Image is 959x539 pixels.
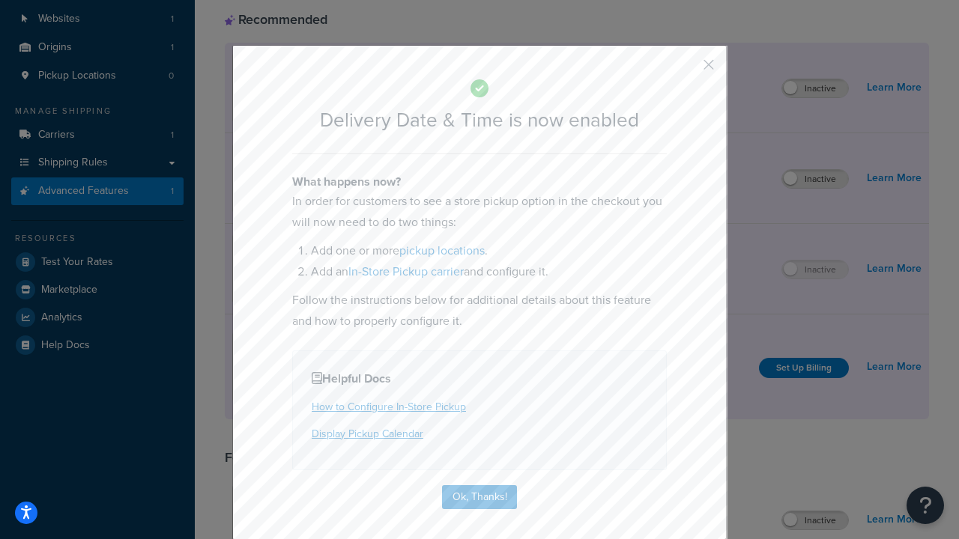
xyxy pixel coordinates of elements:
[312,426,423,442] a: Display Pickup Calendar
[312,370,647,388] h4: Helpful Docs
[292,109,667,131] h2: Delivery Date & Time is now enabled
[348,263,464,280] a: In-Store Pickup carrier
[292,191,667,233] p: In order for customers to see a store pickup option in the checkout you will now need to do two t...
[292,290,667,332] p: Follow the instructions below for additional details about this feature and how to properly confi...
[399,242,485,259] a: pickup locations
[442,485,517,509] button: Ok, Thanks!
[311,240,667,261] li: Add one or more .
[311,261,667,282] li: Add an and configure it.
[312,399,466,415] a: How to Configure In-Store Pickup
[292,173,667,191] h4: What happens now?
